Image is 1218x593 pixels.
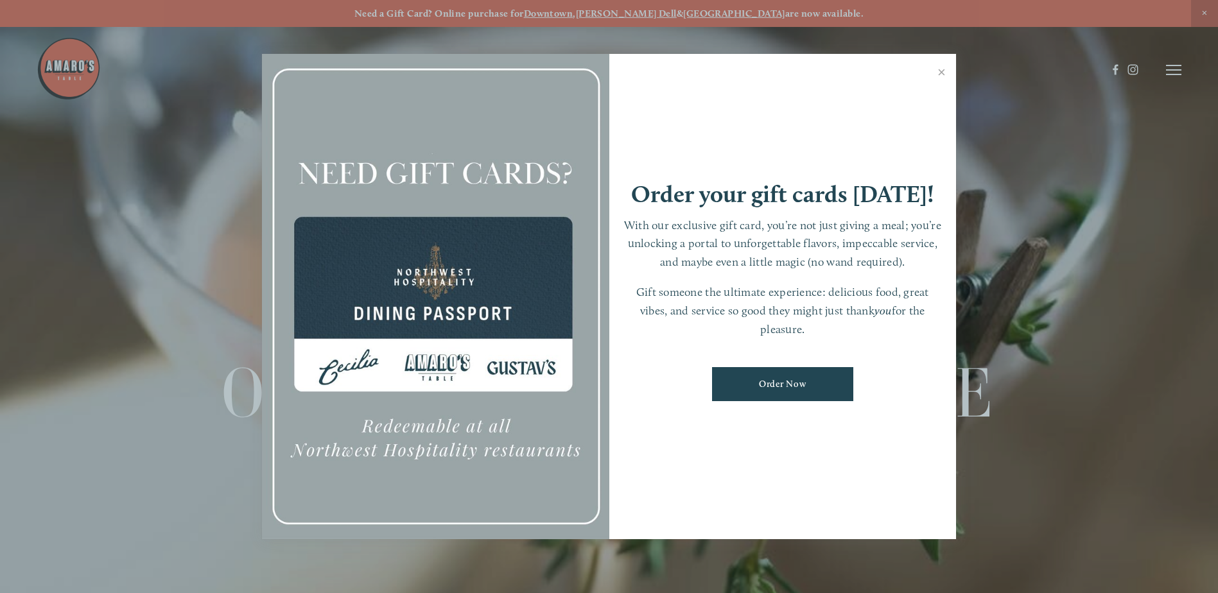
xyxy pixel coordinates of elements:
a: Close [929,56,954,92]
a: Order Now [712,367,853,401]
p: Gift someone the ultimate experience: delicious food, great vibes, and service so good they might... [622,283,944,338]
h1: Order your gift cards [DATE]! [631,182,934,206]
p: With our exclusive gift card, you’re not just giving a meal; you’re unlocking a portal to unforge... [622,216,944,271]
em: you [874,304,892,317]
